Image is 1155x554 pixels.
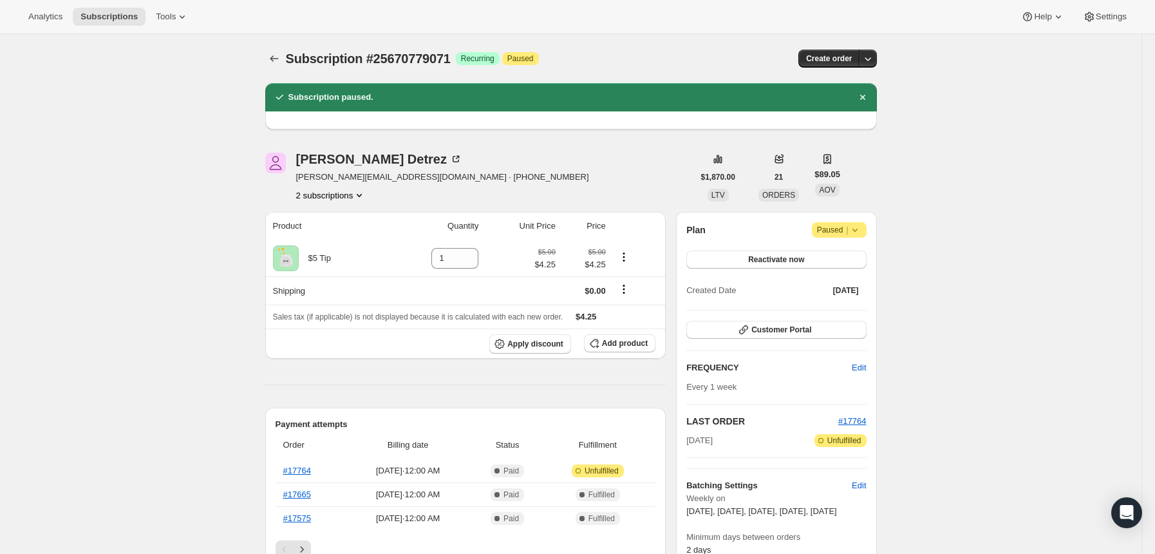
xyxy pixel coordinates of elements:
span: Paid [503,513,519,524]
small: $5.00 [538,248,556,256]
th: Order [276,431,345,459]
th: Shipping [265,276,387,305]
small: $5.00 [588,248,606,256]
div: Open Intercom Messenger [1111,497,1142,528]
span: Paused [817,224,861,236]
span: Minimum days between orders [686,531,866,544]
h2: Payment attempts [276,418,656,431]
span: Paused [507,53,534,64]
button: Customer Portal [686,321,866,339]
span: Billing date [349,439,467,452]
span: $4.25 [534,258,556,271]
span: $89.05 [814,168,840,181]
span: Settings [1096,12,1127,22]
span: [PERSON_NAME][EMAIL_ADDRESS][DOMAIN_NAME] · [PHONE_NUMBER] [296,171,589,184]
th: Unit Price [482,212,559,240]
span: | [846,225,848,235]
span: ORDERS [762,191,795,200]
a: #17764 [283,466,311,475]
span: Subscription #25670779071 [286,52,451,66]
button: Product actions [296,189,366,202]
span: Status [475,439,540,452]
button: Subscriptions [265,50,283,68]
h2: FREQUENCY [686,361,852,374]
span: [DATE] · 12:00 AM [349,512,467,525]
button: #17764 [838,415,866,428]
span: Add product [602,338,648,349]
h2: LAST ORDER [686,415,838,428]
span: Fulfillment [547,439,648,452]
button: Settings [1075,8,1134,26]
span: [DATE] · 12:00 AM [349,488,467,501]
button: Shipping actions [614,282,634,296]
h2: Plan [686,224,706,236]
span: $1,870.00 [701,172,735,182]
a: #17764 [838,416,866,426]
button: Tools [148,8,196,26]
button: Reactivate now [686,251,866,269]
button: Dismiss notification [854,88,872,106]
button: Product actions [614,250,634,264]
span: [DATE] [686,434,713,447]
span: Tools [156,12,176,22]
button: Edit [844,358,874,378]
span: [DATE] [833,285,859,296]
th: Price [559,212,610,240]
span: Unfulfilled [585,466,619,476]
span: Created Date [686,284,736,297]
button: Subscriptions [73,8,146,26]
button: Create order [798,50,859,68]
span: Apply discount [507,339,563,349]
span: Edit [852,361,866,374]
span: Analytics [28,12,62,22]
span: [DATE] · 12:00 AM [349,464,467,477]
span: Help [1034,12,1051,22]
span: 21 [775,172,783,182]
button: [DATE] [825,282,867,300]
span: AOV [819,186,835,195]
span: LTV [711,191,725,200]
span: Customer Portal [751,325,811,335]
span: Recurring [461,53,494,64]
button: Add product [584,334,655,352]
span: $4.25 [576,312,597,321]
span: $0.00 [585,286,606,296]
span: Unfulfilled [827,435,861,446]
button: $1,870.00 [693,168,743,186]
th: Quantity [387,212,483,240]
span: [DATE], [DATE], [DATE], [DATE], [DATE] [686,506,837,516]
img: product img [273,245,299,271]
span: Sales tax (if applicable) is not displayed because it is calculated with each new order. [273,312,563,321]
span: Fulfilled [588,513,615,524]
span: Reactivate now [748,254,804,265]
span: Every 1 week [686,382,737,392]
div: [PERSON_NAME] Detrez [296,153,463,166]
a: #17665 [283,490,311,499]
h6: Batching Settings [686,479,852,492]
button: Edit [844,475,874,496]
a: #17575 [283,513,311,523]
span: Subscriptions [80,12,138,22]
button: Apply discount [489,334,571,354]
span: Peter Detrez [265,153,286,173]
span: Edit [852,479,866,492]
span: $4.25 [563,258,606,271]
span: Fulfilled [588,490,615,500]
span: Paid [503,466,519,476]
div: $5 Tip [299,252,331,265]
button: Analytics [21,8,70,26]
span: Weekly on [686,492,866,505]
span: Create order [806,53,852,64]
th: Product [265,212,387,240]
button: Help [1013,8,1072,26]
span: Paid [503,490,519,500]
h2: Subscription paused. [288,91,373,104]
button: 21 [767,168,791,186]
